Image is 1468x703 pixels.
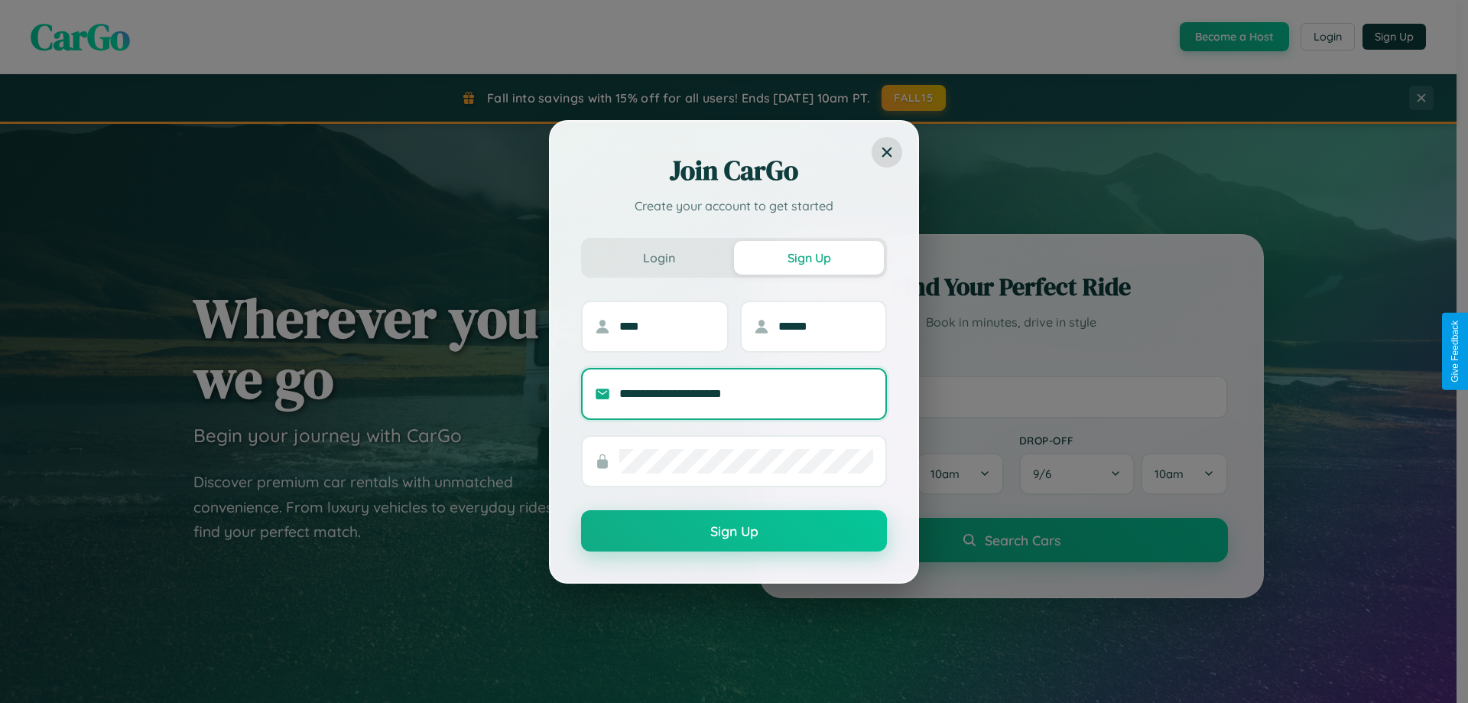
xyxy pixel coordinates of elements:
div: Give Feedback [1450,321,1460,382]
button: Login [584,241,734,275]
h2: Join CarGo [581,152,887,189]
button: Sign Up [581,510,887,552]
button: Sign Up [734,241,884,275]
p: Create your account to get started [581,197,887,215]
